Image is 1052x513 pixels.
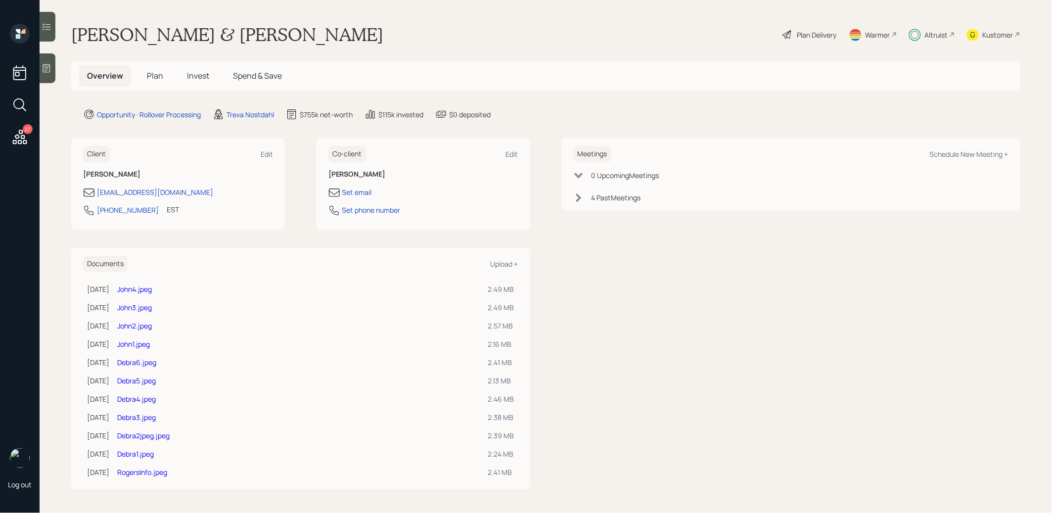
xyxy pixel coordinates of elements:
div: [DATE] [87,467,109,477]
div: 2.49 MB [488,284,514,294]
a: Debra3.jpeg [117,413,156,422]
span: Plan [147,70,163,81]
a: Debra5.jpeg [117,376,156,385]
a: Debra2jpeg.jpeg [117,431,170,440]
div: EST [167,204,179,215]
div: Edit [506,149,518,159]
div: Log out [8,480,32,489]
div: 0 Upcoming Meeting s [592,170,659,181]
a: John1.jpeg [117,339,150,349]
div: [DATE] [87,284,109,294]
div: Warmer [866,30,890,40]
div: Set email [342,187,372,197]
div: Plan Delivery [797,30,837,40]
div: [DATE] [87,430,109,441]
span: Overview [87,70,123,81]
h1: [PERSON_NAME] & [PERSON_NAME] [71,24,383,46]
div: 2.41 MB [488,357,514,368]
div: Kustomer [983,30,1013,40]
div: Set phone number [342,205,401,215]
h6: Meetings [574,146,611,162]
h6: Documents [83,256,128,272]
div: Edit [261,149,273,159]
div: 4 Past Meeting s [592,192,641,203]
span: Spend & Save [233,70,282,81]
div: [EMAIL_ADDRESS][DOMAIN_NAME] [97,187,213,197]
div: 2.38 MB [488,412,514,422]
img: treva-nostdahl-headshot.png [10,448,30,468]
a: RogersInfo.jpeg [117,467,167,477]
h6: [PERSON_NAME] [83,170,273,179]
div: [DATE] [87,302,109,313]
div: 27 [23,124,33,134]
span: Invest [187,70,209,81]
a: John3.jpeg [117,303,152,312]
div: [DATE] [87,321,109,331]
div: [DATE] [87,412,109,422]
a: Debra6.jpeg [117,358,156,367]
div: Upload + [491,259,518,269]
div: Treva Nostdahl [227,109,274,120]
div: 2.57 MB [488,321,514,331]
div: [DATE] [87,357,109,368]
div: [DATE] [87,375,109,386]
a: John2.jpeg [117,321,152,330]
h6: [PERSON_NAME] [328,170,518,179]
h6: Client [83,146,110,162]
div: 2.49 MB [488,302,514,313]
div: [DATE] [87,339,109,349]
div: $115k invested [378,109,423,120]
div: $755k net-worth [300,109,353,120]
div: 2.16 MB [488,339,514,349]
a: John4.jpeg [117,284,152,294]
div: 2.39 MB [488,430,514,441]
div: $0 deposited [449,109,491,120]
a: Debra4.jpeg [117,394,156,404]
div: 2.46 MB [488,394,514,404]
div: 2.13 MB [488,375,514,386]
div: [DATE] [87,449,109,459]
div: Schedule New Meeting + [930,149,1008,159]
a: Debra1.jpeg [117,449,154,459]
div: [DATE] [87,394,109,404]
div: 2.41 MB [488,467,514,477]
div: Altruist [925,30,948,40]
div: [PHONE_NUMBER] [97,205,159,215]
div: 2.24 MB [488,449,514,459]
h6: Co-client [328,146,366,162]
div: Opportunity · Rollover Processing [97,109,201,120]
